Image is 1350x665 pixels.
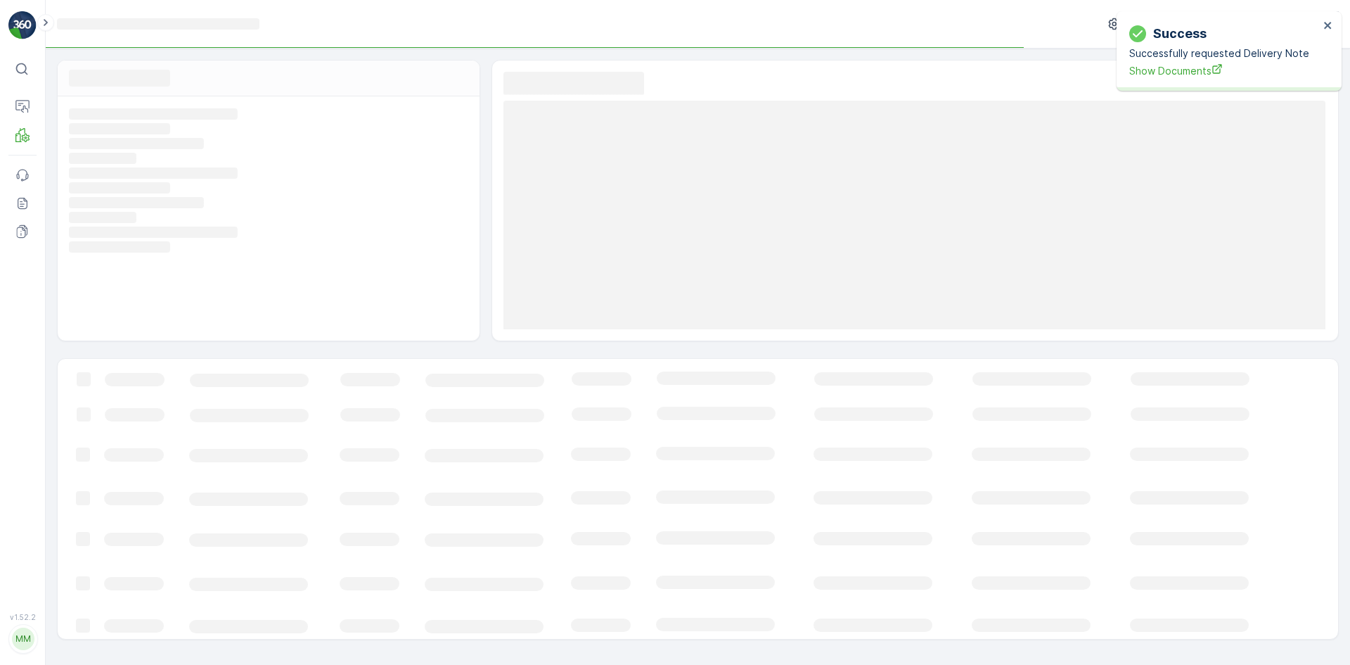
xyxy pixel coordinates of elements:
img: logo [8,11,37,39]
p: Successfully requested Delivery Note [1129,46,1319,61]
span: v 1.52.2 [8,613,37,621]
button: close [1323,20,1333,33]
button: MM [8,624,37,654]
div: MM [12,628,34,650]
p: Success [1153,24,1207,44]
a: Show Documents [1129,63,1319,78]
